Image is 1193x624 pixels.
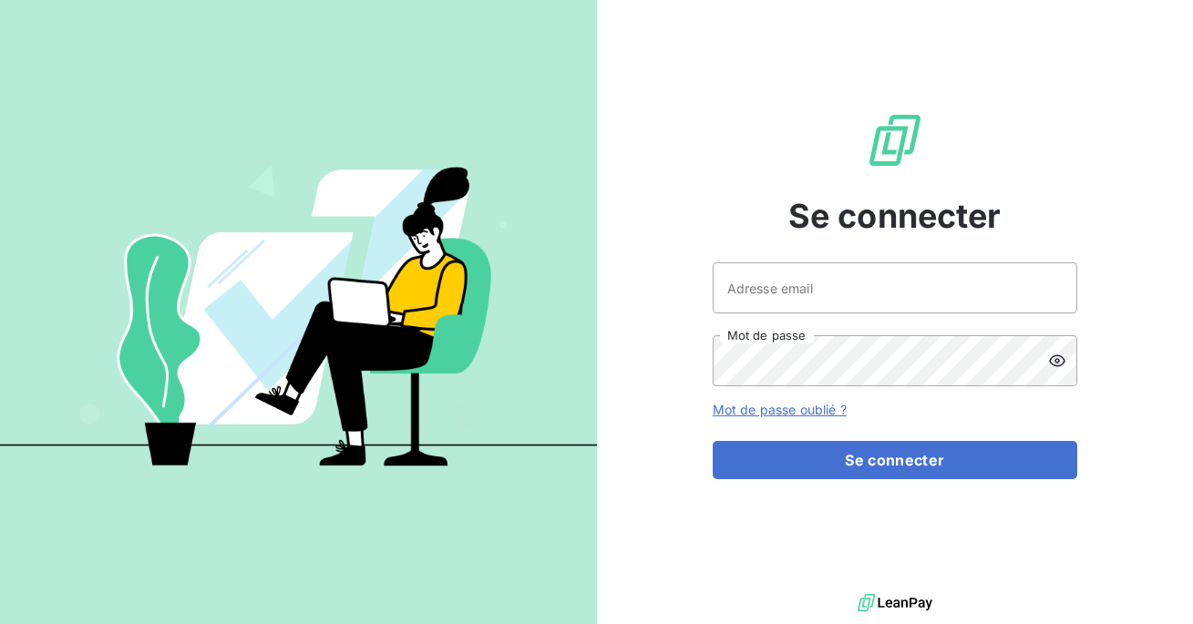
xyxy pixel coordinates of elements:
[713,441,1077,479] button: Se connecter
[713,402,847,417] a: Mot de passe oublié ?
[788,191,1002,240] span: Se connecter
[713,262,1077,313] input: placeholder
[866,111,924,169] img: Logo LeanPay
[858,589,932,617] img: logo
